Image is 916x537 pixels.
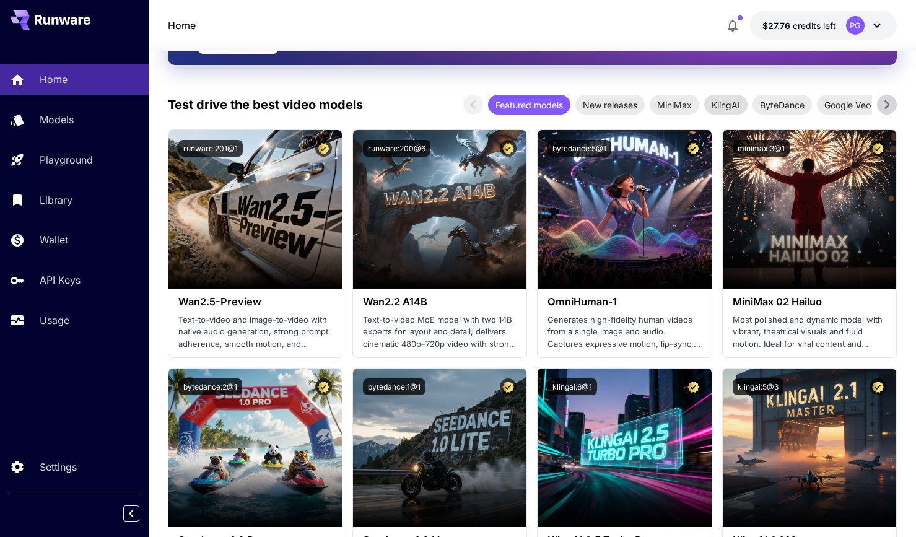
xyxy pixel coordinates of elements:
span: ByteDance [752,98,812,111]
button: runware:200@6 [363,140,430,157]
button: Certified Model – Vetted for best performance and includes a commercial license. [870,140,886,157]
img: alt [538,369,711,527]
div: Featured models [488,95,570,115]
button: Certified Model – Vetted for best performance and includes a commercial license. [315,140,332,157]
button: klingai:6@1 [547,378,597,395]
img: alt [723,130,896,289]
span: KlingAI [704,98,748,111]
div: Collapse sidebar [133,502,149,525]
div: PG [846,16,865,35]
p: Text-to-video MoE model with two 14B experts for layout and detail; delivers cinematic 480p–720p ... [363,314,517,351]
button: bytedance:2@1 [178,378,242,395]
span: Google Veo [817,98,878,111]
button: runware:201@1 [178,140,243,157]
span: MiniMax [650,98,699,111]
p: Settings [40,460,77,474]
p: Test drive the best video models [168,95,363,114]
p: Most polished and dynamic model with vibrant, theatrical visuals and fluid motion. Ideal for vira... [733,314,886,351]
img: alt [168,130,342,289]
p: Home [40,72,68,87]
div: Google Veo [817,95,878,115]
span: Featured models [488,98,570,111]
button: Certified Model – Vetted for best performance and includes a commercial license. [870,378,886,395]
h3: OmniHuman‑1 [547,296,701,308]
p: API Keys [40,273,81,287]
p: Models [40,112,74,127]
div: New releases [575,95,645,115]
span: $27.76 [762,20,793,31]
button: Certified Model – Vetted for best performance and includes a commercial license. [315,378,332,395]
button: Certified Model – Vetted for best performance and includes a commercial license. [685,378,702,395]
button: Certified Model – Vetted for best performance and includes a commercial license. [500,140,517,157]
img: alt [353,369,526,527]
button: bytedance:1@1 [363,378,425,395]
img: alt [168,369,342,527]
button: klingai:5@3 [733,378,783,395]
span: credits left [793,20,836,31]
h3: Wan2.2 A14B [363,296,517,308]
button: Certified Model – Vetted for best performance and includes a commercial license. [685,140,702,157]
button: Certified Model – Vetted for best performance and includes a commercial license. [500,378,517,395]
h3: Wan2.5-Preview [178,296,332,308]
button: Collapse sidebar [123,505,139,522]
div: $27.763 [762,19,836,32]
p: Generates high-fidelity human videos from a single image and audio. Captures expressive motion, l... [547,314,701,351]
p: Wallet [40,232,68,247]
div: KlingAI [704,95,748,115]
a: Home [168,18,196,33]
nav: breadcrumb [168,18,196,33]
button: $27.763PG [750,11,897,40]
h3: MiniMax 02 Hailuo [733,296,886,308]
p: Text-to-video and image-to-video with native audio generation, strong prompt adherence, smooth mo... [178,314,332,351]
img: alt [353,130,526,289]
button: minimax:3@1 [733,140,790,157]
p: Playground [40,152,93,167]
div: ByteDance [752,95,812,115]
span: New releases [575,98,645,111]
p: Usage [40,313,69,328]
div: MiniMax [650,95,699,115]
p: Library [40,193,72,207]
img: alt [723,369,896,527]
img: alt [538,130,711,289]
button: bytedance:5@1 [547,140,611,157]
